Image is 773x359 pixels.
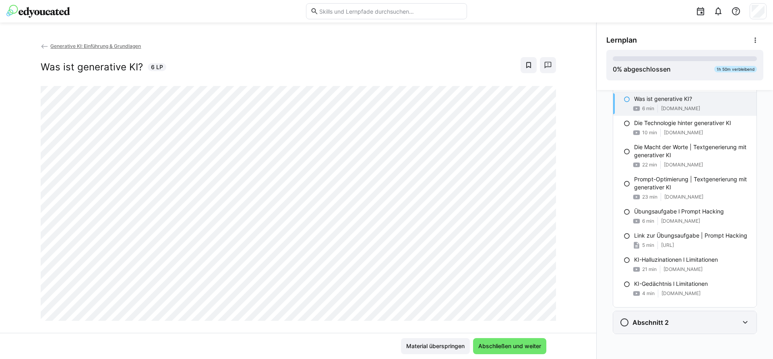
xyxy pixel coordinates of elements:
span: Abschließen und weiter [477,342,542,350]
div: 1h 50m verbleibend [714,66,757,72]
span: 0 [613,65,617,73]
h3: Abschnitt 2 [632,318,669,326]
p: Übungsaufgabe l Prompt Hacking [634,207,724,215]
span: [DOMAIN_NAME] [661,290,701,297]
p: Was ist generative KI? [634,95,692,103]
span: [DOMAIN_NAME] [661,218,700,224]
span: [URL] [661,242,674,248]
button: Material überspringen [401,338,470,354]
span: 6 min [642,105,654,112]
span: [DOMAIN_NAME] [664,162,703,168]
span: Generative KI: Einführung & Grundlagen [50,43,141,49]
span: [DOMAIN_NAME] [664,129,703,136]
span: 23 min [642,194,657,200]
span: 6 min [642,218,654,224]
button: Abschließen und weiter [473,338,546,354]
p: Link zur Übungsaufgabe | Prompt Hacking [634,232,747,240]
span: 5 min [642,242,654,248]
span: 21 min [642,266,657,273]
a: Generative KI: Einführung & Grundlagen [41,43,141,49]
p: Die Technologie hinter generativer KI [634,119,731,127]
p: KI-Gedächtnis l Limitationen [634,280,708,288]
span: Lernplan [606,36,637,45]
span: 22 min [642,162,657,168]
input: Skills und Lernpfade durchsuchen… [318,8,463,15]
span: 6 LP [151,63,163,71]
span: [DOMAIN_NAME] [663,266,703,273]
span: [DOMAIN_NAME] [661,105,700,112]
h2: Was ist generative KI? [41,61,143,73]
div: % abgeschlossen [613,64,671,74]
p: Prompt-Optimierung | Textgenerierung mit generativer KI [634,175,750,191]
span: Material überspringen [405,342,466,350]
span: 4 min [642,290,655,297]
p: Die Macht der Worte | Textgenerierung mit generativer KI [634,143,750,159]
span: 10 min [642,129,657,136]
span: [DOMAIN_NAME] [664,194,703,200]
p: KI-Halluzinationen l Limitationen [634,256,718,264]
